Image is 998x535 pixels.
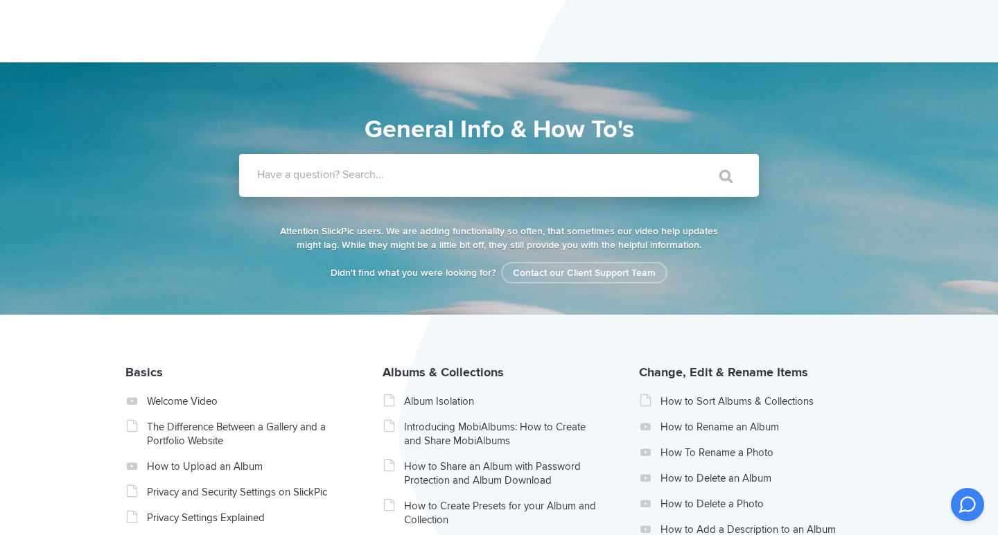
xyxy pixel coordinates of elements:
[147,459,343,473] a: How to Upload an Album
[404,420,600,448] a: Introducing MobiAlbums: How to Create and Share MobiAlbums
[177,111,821,148] h1: General Info & How To's
[404,499,600,527] a: How to Create Presets for your Album and Collection
[404,394,600,408] a: Album Isolation
[660,420,857,434] a: How to Rename an Album
[660,394,857,408] a: How to Sort Albums & Collections
[501,262,667,283] a: Contact our Client Support Team
[639,365,808,380] a: Change, Edit & Rename Items
[147,511,343,525] a: Privacy Settings Explained
[660,497,857,511] a: How to Delete a Photo
[257,168,777,182] label: Have a question? Search...
[147,394,343,408] a: Welcome Video
[660,471,857,485] a: How to Delete an Album
[404,459,600,487] a: How to Share an Album with Password Protection and Album Download
[383,365,504,380] a: Albums & Collections
[660,446,857,459] a: How To Rename a Photo
[125,365,163,380] a: Basics
[277,266,721,280] p: Didn't find what you were looking for?
[277,225,721,252] p: Attention SlickPic users. We are adding functionality so often, that sometimes our video help upd...
[690,159,748,193] input: 
[147,420,343,448] a: The Difference Between a Gallery and a Portfolio Website
[147,485,343,499] a: Privacy and Security Settings on SlickPic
